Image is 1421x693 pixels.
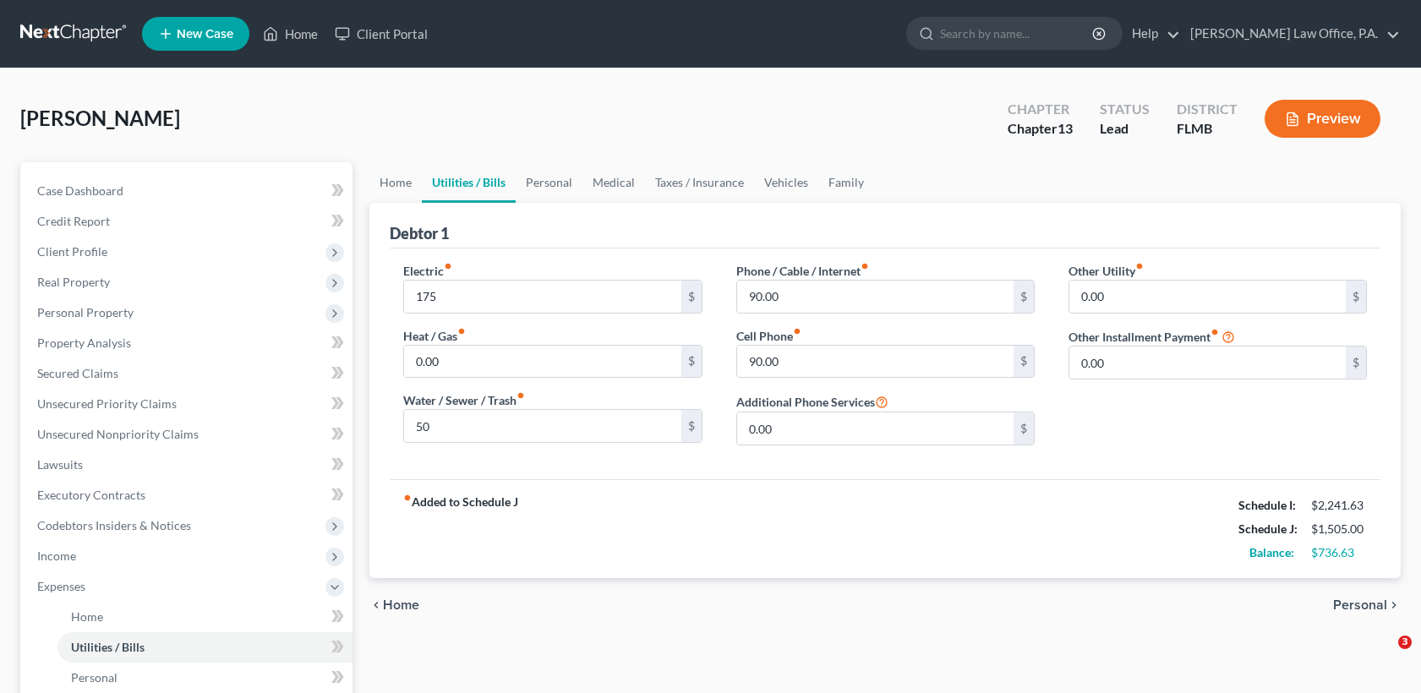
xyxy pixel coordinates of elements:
[1333,598,1401,612] button: Personal chevron_right
[1008,100,1073,119] div: Chapter
[20,106,180,130] span: [PERSON_NAME]
[326,19,436,49] a: Client Portal
[1014,412,1034,445] div: $
[404,281,680,313] input: --
[37,214,110,228] span: Credit Report
[1177,119,1238,139] div: FLMB
[1311,521,1367,537] div: $1,505.00
[754,162,818,203] a: Vehicles
[57,602,353,632] a: Home
[1364,636,1404,676] iframe: Intercom live chat
[1238,498,1296,512] strong: Schedule I:
[37,183,123,198] span: Case Dashboard
[582,162,645,203] a: Medical
[24,480,353,510] a: Executory Contracts
[645,162,754,203] a: Taxes / Insurance
[37,244,107,259] span: Client Profile
[403,494,412,502] i: fiber_manual_record
[369,598,383,612] i: chevron_left
[404,346,680,378] input: --
[37,336,131,350] span: Property Analysis
[1068,262,1144,280] label: Other Utility
[57,663,353,693] a: Personal
[24,419,353,450] a: Unsecured Nonpriority Claims
[37,548,76,563] span: Income
[737,281,1014,313] input: --
[1265,100,1380,138] button: Preview
[390,223,449,243] div: Debtor 1
[1346,281,1366,313] div: $
[37,396,177,411] span: Unsecured Priority Claims
[37,305,134,319] span: Personal Property
[1311,544,1367,561] div: $736.63
[403,262,452,280] label: Electric
[1100,119,1150,139] div: Lead
[1249,545,1294,559] strong: Balance:
[737,412,1014,445] input: --
[818,162,874,203] a: Family
[1333,598,1387,612] span: Personal
[1311,497,1367,514] div: $2,241.63
[71,640,145,654] span: Utilities / Bills
[254,19,326,49] a: Home
[516,162,582,203] a: Personal
[422,162,516,203] a: Utilities / Bills
[404,410,680,442] input: --
[1008,119,1073,139] div: Chapter
[24,328,353,358] a: Property Analysis
[1123,19,1180,49] a: Help
[403,327,466,345] label: Heat / Gas
[1387,598,1401,612] i: chevron_right
[71,609,103,624] span: Home
[681,281,702,313] div: $
[1182,19,1400,49] a: [PERSON_NAME] Law Office, P.A.
[369,162,422,203] a: Home
[24,389,353,419] a: Unsecured Priority Claims
[1211,328,1219,336] i: fiber_manual_record
[1069,281,1346,313] input: --
[24,358,353,389] a: Secured Claims
[403,391,525,409] label: Water / Sewer / Trash
[681,410,702,442] div: $
[793,327,801,336] i: fiber_manual_record
[940,18,1095,49] input: Search by name...
[24,176,353,206] a: Case Dashboard
[1069,346,1346,379] input: --
[71,670,118,685] span: Personal
[1014,346,1034,378] div: $
[37,427,199,441] span: Unsecured Nonpriority Claims
[737,346,1014,378] input: --
[403,494,518,565] strong: Added to Schedule J
[37,579,85,593] span: Expenses
[1177,100,1238,119] div: District
[1238,521,1298,536] strong: Schedule J:
[37,275,110,289] span: Real Property
[1135,262,1144,270] i: fiber_manual_record
[37,518,191,532] span: Codebtors Insiders & Notices
[444,262,452,270] i: fiber_manual_record
[24,450,353,480] a: Lawsuits
[457,327,466,336] i: fiber_manual_record
[57,632,353,663] a: Utilities / Bills
[736,262,869,280] label: Phone / Cable / Internet
[37,366,118,380] span: Secured Claims
[736,391,888,412] label: Additional Phone Services
[736,327,801,345] label: Cell Phone
[37,488,145,502] span: Executory Contracts
[516,391,525,400] i: fiber_manual_record
[1058,120,1073,136] span: 13
[369,598,419,612] button: chevron_left Home
[1346,346,1366,379] div: $
[1398,636,1412,649] span: 3
[383,598,419,612] span: Home
[861,262,869,270] i: fiber_manual_record
[1068,328,1219,346] label: Other Installment Payment
[37,457,83,472] span: Lawsuits
[1100,100,1150,119] div: Status
[177,28,233,41] span: New Case
[24,206,353,237] a: Credit Report
[681,346,702,378] div: $
[1014,281,1034,313] div: $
